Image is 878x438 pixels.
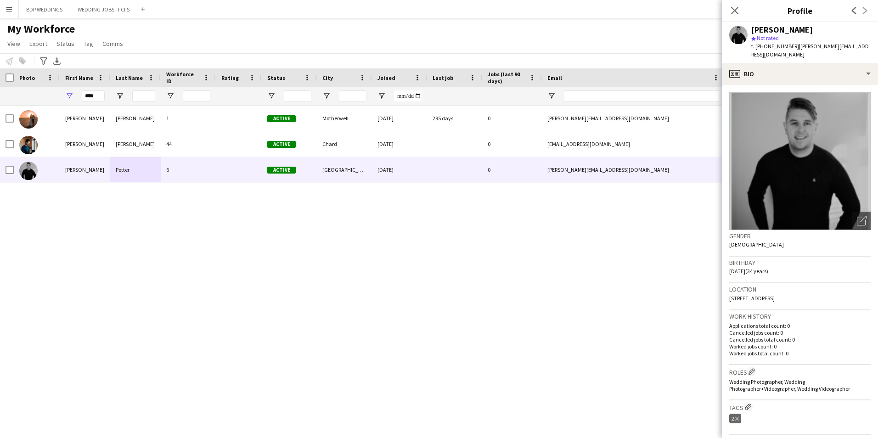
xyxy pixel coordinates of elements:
[751,43,799,50] span: t. [PHONE_NUMBER]
[488,71,525,84] span: Jobs (last 90 days)
[729,336,871,343] p: Cancelled jobs total count: 0
[60,106,110,131] div: [PERSON_NAME]
[166,71,199,84] span: Workforce ID
[65,92,73,100] button: Open Filter Menu
[542,131,726,157] div: [EMAIL_ADDRESS][DOMAIN_NAME]
[729,378,850,392] span: Wedding Photographer, Wedding Photographer+Videographer, Wedding Videographer
[427,106,482,131] div: 295 days
[751,43,869,58] span: | [PERSON_NAME][EMAIL_ADDRESS][DOMAIN_NAME]
[729,329,871,336] p: Cancelled jobs count: 0
[729,322,871,329] p: Applications total count: 0
[7,39,20,48] span: View
[482,131,542,157] div: 0
[722,5,878,17] h3: Profile
[110,131,161,157] div: [PERSON_NAME]
[482,106,542,131] div: 0
[317,157,372,182] div: [GEOGRAPHIC_DATA]
[267,167,296,174] span: Active
[729,258,871,267] h3: Birthday
[29,39,47,48] span: Export
[729,295,775,302] span: [STREET_ADDRESS]
[4,38,24,50] a: View
[19,136,38,154] img: Josh Shirley
[161,157,216,182] div: 6
[56,39,74,48] span: Status
[65,74,93,81] span: First Name
[166,92,174,100] button: Open Filter Menu
[729,402,871,412] h3: Tags
[729,268,768,275] span: [DATE] (34 years)
[53,38,78,50] a: Status
[82,90,105,101] input: First Name Filter Input
[722,63,878,85] div: Bio
[564,90,720,101] input: Email Filter Input
[60,131,110,157] div: [PERSON_NAME]
[317,131,372,157] div: Chard
[322,92,331,100] button: Open Filter Menu
[267,141,296,148] span: Active
[51,56,62,67] app-action-btn: Export XLSX
[317,106,372,131] div: Motherwell
[377,74,395,81] span: Joined
[729,414,741,423] div: 2
[132,90,155,101] input: Last Name Filter Input
[547,92,556,100] button: Open Filter Menu
[38,56,49,67] app-action-btn: Advanced filters
[19,0,70,18] button: BDP WEDDINGS
[377,92,386,100] button: Open Filter Menu
[116,74,143,81] span: Last Name
[116,92,124,100] button: Open Filter Menu
[26,38,51,50] a: Export
[339,90,366,101] input: City Filter Input
[102,39,123,48] span: Comms
[110,106,161,131] div: [PERSON_NAME]
[729,343,871,350] p: Worked jobs count: 0
[284,90,311,101] input: Status Filter Input
[433,74,453,81] span: Last job
[161,106,216,131] div: 1
[60,157,110,182] div: [PERSON_NAME]
[729,367,871,376] h3: Roles
[729,285,871,293] h3: Location
[729,232,871,240] h3: Gender
[729,92,871,230] img: Crew avatar or photo
[267,92,276,100] button: Open Filter Menu
[542,106,726,131] div: [PERSON_NAME][EMAIL_ADDRESS][DOMAIN_NAME]
[729,241,784,248] span: [DEMOGRAPHIC_DATA]
[482,157,542,182] div: 0
[751,26,813,34] div: [PERSON_NAME]
[110,157,161,182] div: Potter
[372,157,427,182] div: [DATE]
[221,74,239,81] span: Rating
[99,38,127,50] a: Comms
[19,110,38,129] img: Josh EVERETT
[542,157,726,182] div: [PERSON_NAME][EMAIL_ADDRESS][DOMAIN_NAME]
[322,74,333,81] span: City
[19,162,38,180] img: Joshua Potter
[729,312,871,320] h3: Work history
[19,74,35,81] span: Photo
[183,90,210,101] input: Workforce ID Filter Input
[267,74,285,81] span: Status
[547,74,562,81] span: Email
[729,350,871,357] p: Worked jobs total count: 0
[852,212,871,230] div: Open photos pop-in
[80,38,97,50] a: Tag
[267,115,296,122] span: Active
[84,39,93,48] span: Tag
[161,131,216,157] div: 44
[372,131,427,157] div: [DATE]
[394,90,422,101] input: Joined Filter Input
[757,34,779,41] span: Not rated
[7,22,75,36] span: My Workforce
[372,106,427,131] div: [DATE]
[70,0,137,18] button: WEDDING JOBS - FCFS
